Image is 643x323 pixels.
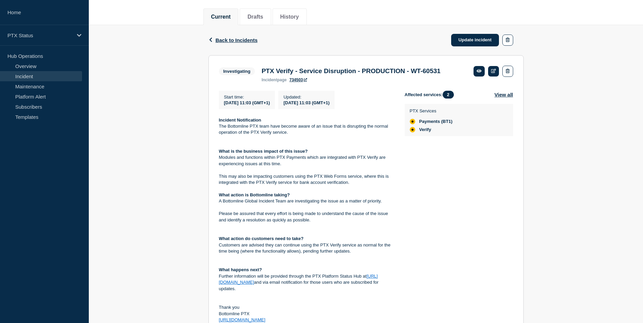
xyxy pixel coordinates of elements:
[410,127,415,132] div: affected
[419,119,453,124] span: Payments (BT1)
[219,154,394,167] p: Modules and functions within PTX Payments which are integrated with PTX Verify are experiencing i...
[262,67,441,75] h3: PTX Verify - Service Disruption - PRODUCTION - WT-60531
[219,192,290,197] strong: What action is Bottomline taking?
[443,91,454,99] span: 2
[216,37,258,43] span: Back to Incidents
[219,304,394,310] p: Thank you
[219,273,394,292] p: Further information will be provided through the PTX Platform Status Hub at and via email notific...
[219,117,261,123] strong: Incident Notification
[247,14,263,20] button: Drafts
[410,108,453,113] p: PTX Services
[224,100,270,105] span: [DATE] 11:03 (GMT+1)
[224,94,270,100] p: Start time :
[219,267,262,272] strong: What happens next?
[405,91,457,99] span: Affected services:
[219,149,308,154] strong: What is the business impact of this issue?
[410,119,415,124] div: affected
[219,173,394,186] p: This may also be impacting customers using the PTX Web Forms service, where this is integrated wi...
[262,78,277,82] span: incident
[219,311,394,317] p: Bottomline PTX
[280,14,299,20] button: History
[211,14,231,20] button: Current
[283,100,329,105] div: [DATE] 11:03 (GMT+1)
[7,33,73,38] p: PTX Status
[419,127,431,132] span: Verify
[219,123,394,136] p: The Bottomline PTX team have become aware of an issue that is disrupting the normal operation of ...
[495,91,513,99] button: View all
[208,37,258,43] button: Back to Incidents
[283,94,329,100] p: Updated :
[451,34,499,46] a: Update incident
[219,211,394,223] p: Please be assured that every effort is being made to understand the cause of the issue and identi...
[262,78,287,82] p: page
[219,242,394,255] p: Customers are advised they can continue using the PTX Verify service as normal for the time being...
[219,67,255,75] span: Investigating
[289,78,307,82] a: 734503
[219,317,265,322] a: [URL][DOMAIN_NAME]
[219,236,304,241] strong: What action do customers need to take?
[219,198,394,204] p: A Bottomline Global Incident Team are investigating the issue as a matter of priority.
